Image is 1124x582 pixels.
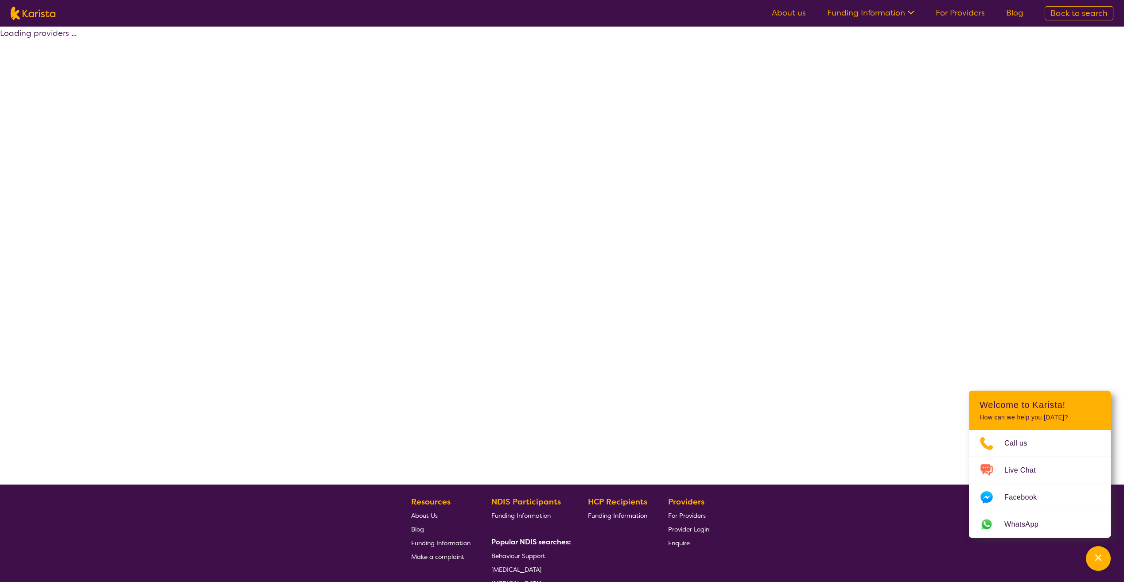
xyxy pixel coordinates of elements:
span: Funding Information [491,512,551,520]
b: Resources [411,497,451,507]
span: Back to search [1050,8,1108,19]
a: [MEDICAL_DATA] [491,563,568,576]
a: Behaviour Support [491,549,568,563]
a: About Us [411,508,471,522]
span: Live Chat [1004,464,1046,477]
img: Karista logo [11,7,55,20]
a: Funding Information [491,508,568,522]
a: Provider Login [668,522,709,536]
a: Enquire [668,536,709,550]
a: Funding Information [588,508,647,522]
a: Web link opens in a new tab. [969,511,1111,538]
span: Facebook [1004,491,1047,504]
b: HCP Recipients [588,497,647,507]
a: Blog [411,522,471,536]
span: Behaviour Support [491,552,545,560]
span: WhatsApp [1004,518,1049,531]
span: For Providers [668,512,706,520]
span: Make a complaint [411,553,464,561]
a: Funding Information [827,8,914,18]
a: Blog [1006,8,1023,18]
span: Blog [411,525,424,533]
div: Channel Menu [969,391,1111,538]
span: Call us [1004,437,1038,450]
span: Funding Information [588,512,647,520]
button: Channel Menu [1086,546,1111,571]
a: For Providers [668,508,709,522]
a: Funding Information [411,536,471,550]
b: Providers [668,497,704,507]
a: Make a complaint [411,550,471,563]
span: About Us [411,512,438,520]
b: NDIS Participants [491,497,561,507]
p: How can we help you [DATE]? [980,414,1100,421]
span: [MEDICAL_DATA] [491,566,541,574]
a: For Providers [936,8,985,18]
a: Back to search [1045,6,1113,20]
b: Popular NDIS searches: [491,537,571,547]
a: About us [772,8,806,18]
span: Provider Login [668,525,709,533]
h2: Welcome to Karista! [980,400,1100,410]
span: Enquire [668,539,690,547]
span: Funding Information [411,539,471,547]
ul: Choose channel [969,430,1111,538]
